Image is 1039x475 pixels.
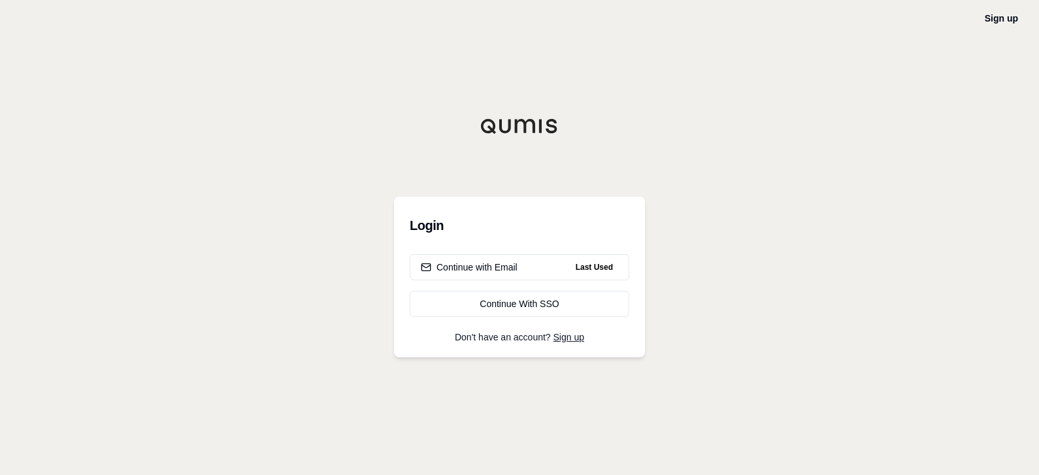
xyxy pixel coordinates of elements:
img: Qumis [480,118,559,134]
h3: Login [410,212,629,238]
p: Don't have an account? [410,333,629,342]
a: Sign up [985,13,1018,24]
a: Sign up [553,332,584,342]
a: Continue With SSO [410,291,629,317]
div: Continue with Email [421,261,518,274]
div: Continue With SSO [421,297,618,310]
button: Continue with EmailLast Used [410,254,629,280]
span: Last Used [570,259,618,275]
